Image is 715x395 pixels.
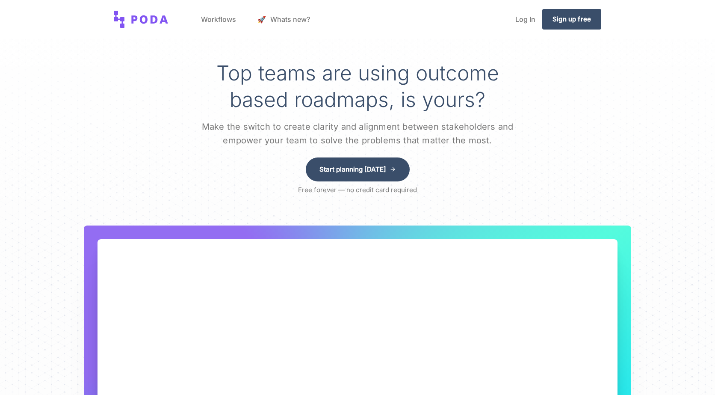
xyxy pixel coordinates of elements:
[257,12,269,26] span: launch
[251,3,317,36] a: launch Whats new?
[298,185,417,195] p: Free forever — no credit card required
[186,120,529,147] p: Make the switch to create clarity and alignment between stakeholders and empower your team to sol...
[194,3,243,36] a: Workflows
[306,157,410,181] a: Start planning [DATE]
[508,3,542,36] a: Log In
[114,11,168,28] img: Poda: Opportunity solution trees
[542,9,601,30] a: Sign up free
[216,60,499,112] span: Top teams are using outcome based roadmaps, is yours?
